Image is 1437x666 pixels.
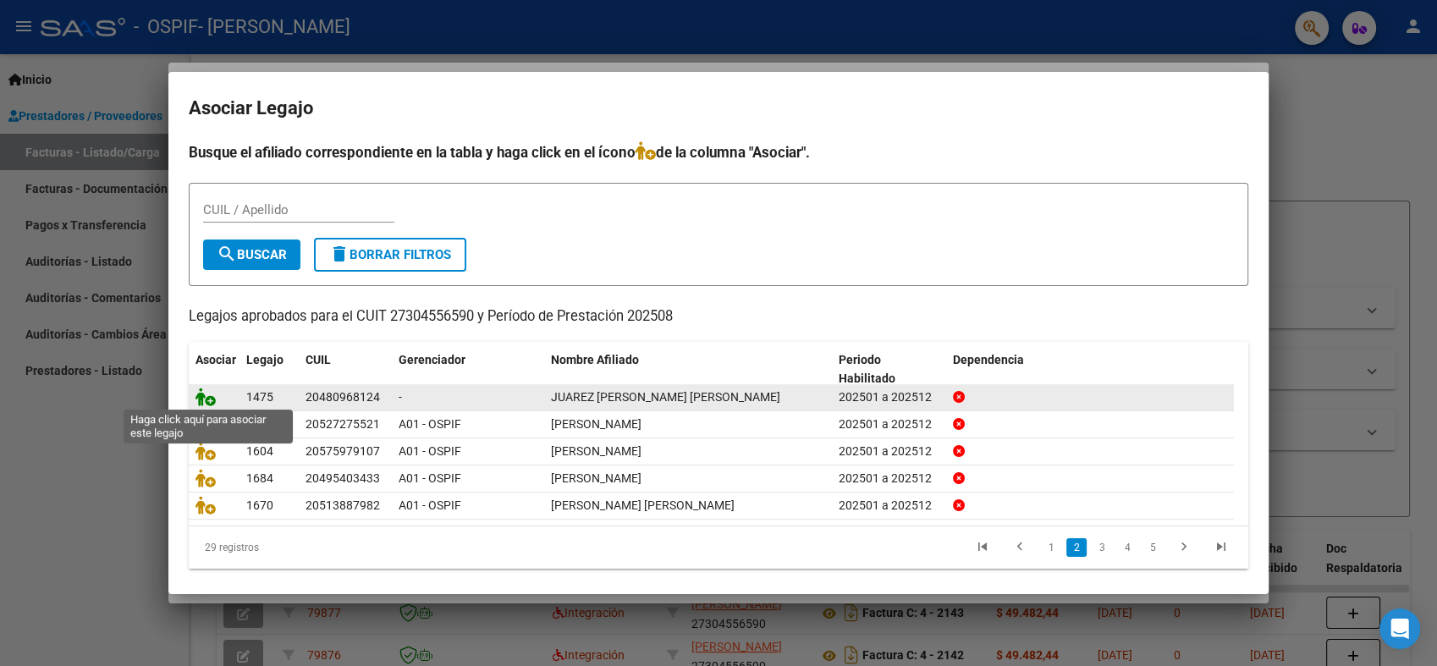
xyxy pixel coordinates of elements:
[839,353,895,386] span: Periodo Habilitado
[246,444,273,458] span: 1604
[544,342,832,398] datatable-header-cell: Nombre Afiliado
[1168,538,1200,557] a: go to next page
[246,390,273,404] span: 1475
[189,306,1248,327] p: Legajos aprobados para el CUIT 27304556590 y Período de Prestación 202508
[953,353,1024,366] span: Dependencia
[839,415,939,434] div: 202501 a 202512
[306,353,331,366] span: CUIL
[839,469,939,488] div: 202501 a 202512
[839,496,939,515] div: 202501 a 202512
[306,496,380,515] div: 20513887982
[551,417,641,431] span: MORENO BAUTISTA TIZIANO
[399,471,461,485] span: A01 - OSPIF
[329,244,350,264] mat-icon: delete
[1041,538,1061,557] a: 1
[217,244,237,264] mat-icon: search
[306,415,380,434] div: 20527275521
[966,538,999,557] a: go to first page
[399,353,465,366] span: Gerenciador
[1089,533,1115,562] li: page 3
[1205,538,1237,557] a: go to last page
[299,342,392,398] datatable-header-cell: CUIL
[551,390,780,404] span: JUAREZ ESQUER JUAN MARTIN
[832,342,946,398] datatable-header-cell: Periodo Habilitado
[399,417,461,431] span: A01 - OSPIF
[246,471,273,485] span: 1684
[1064,533,1089,562] li: page 2
[1038,533,1064,562] li: page 1
[399,498,461,512] span: A01 - OSPIF
[839,388,939,407] div: 202501 a 202512
[314,238,466,272] button: Borrar Filtros
[306,388,380,407] div: 20480968124
[551,353,639,366] span: Nombre Afiliado
[1066,538,1087,557] a: 2
[329,247,451,262] span: Borrar Filtros
[217,247,287,262] span: Buscar
[399,444,461,458] span: A01 - OSPIF
[239,342,299,398] datatable-header-cell: Legajo
[189,342,239,398] datatable-header-cell: Asociar
[399,390,402,404] span: -
[195,353,236,366] span: Asociar
[1117,538,1137,557] a: 4
[189,92,1248,124] h2: Asociar Legajo
[246,417,273,431] span: 1522
[1142,538,1163,557] a: 5
[1140,533,1165,562] li: page 5
[551,471,641,485] span: HERRERA LEONARDO GABRIEL
[1092,538,1112,557] a: 3
[246,353,284,366] span: Legajo
[946,342,1234,398] datatable-header-cell: Dependencia
[246,498,273,512] span: 1670
[551,444,641,458] span: ALCARAZ SANTINO NAHUEL
[551,498,735,512] span: VILLANUEVA MAXIMO NICOLAS
[189,526,398,569] div: 29 registros
[306,469,380,488] div: 20495403433
[189,141,1248,163] h4: Busque el afiliado correspondiente en la tabla y haga click en el ícono de la columna "Asociar".
[306,442,380,461] div: 20575979107
[203,239,300,270] button: Buscar
[839,442,939,461] div: 202501 a 202512
[1115,533,1140,562] li: page 4
[1004,538,1036,557] a: go to previous page
[1379,608,1420,649] div: Open Intercom Messenger
[392,342,544,398] datatable-header-cell: Gerenciador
